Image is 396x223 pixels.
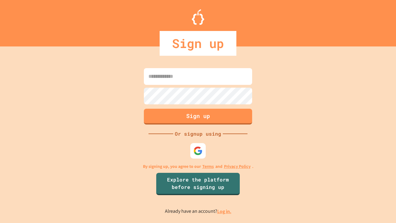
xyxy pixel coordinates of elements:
[217,208,231,215] a: Log in.
[144,109,252,125] button: Sign up
[192,9,204,25] img: Logo.svg
[224,163,251,170] a: Privacy Policy
[143,163,253,170] p: By signing up, you agree to our and .
[202,163,214,170] a: Terms
[156,173,240,195] a: Explore the platform before signing up
[173,130,223,138] div: Or signup using
[165,208,231,215] p: Already have an account?
[193,146,203,155] img: google-icon.svg
[160,31,236,56] div: Sign up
